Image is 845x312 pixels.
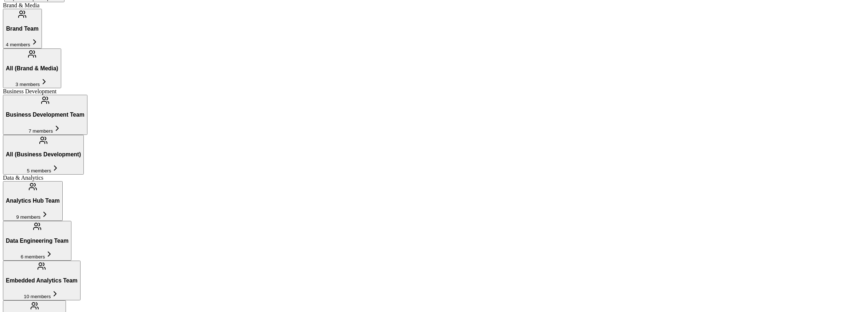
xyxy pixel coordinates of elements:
h3: Analytics Hub Team [6,198,60,204]
span: 10 members [24,294,51,299]
button: Analytics Hub Team9 members [3,181,63,221]
h3: All (Business Development) [6,151,81,158]
button: All (Business Development)5 members [3,135,84,175]
button: All (Brand & Media)3 members [3,48,61,88]
span: Brand & Media [3,2,39,8]
span: 9 members [16,214,41,220]
button: Business Development Team7 members [3,95,87,134]
span: Business Development [3,88,56,94]
h3: All (Brand & Media) [6,65,58,72]
span: 5 members [27,168,51,173]
h3: Brand Team [6,26,39,32]
span: Data & Analytics [3,175,43,181]
button: Data Engineering Team6 members [3,221,71,261]
span: 6 members [21,254,45,260]
button: Embedded Analytics Team10 members [3,261,81,300]
h3: Data Engineering Team [6,238,69,244]
span: 7 members [28,128,53,134]
span: 4 members [6,42,30,47]
button: Brand Team4 members [3,9,42,48]
h3: Embedded Analytics Team [6,277,78,284]
span: 3 members [16,82,40,87]
h3: Business Development Team [6,112,85,118]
